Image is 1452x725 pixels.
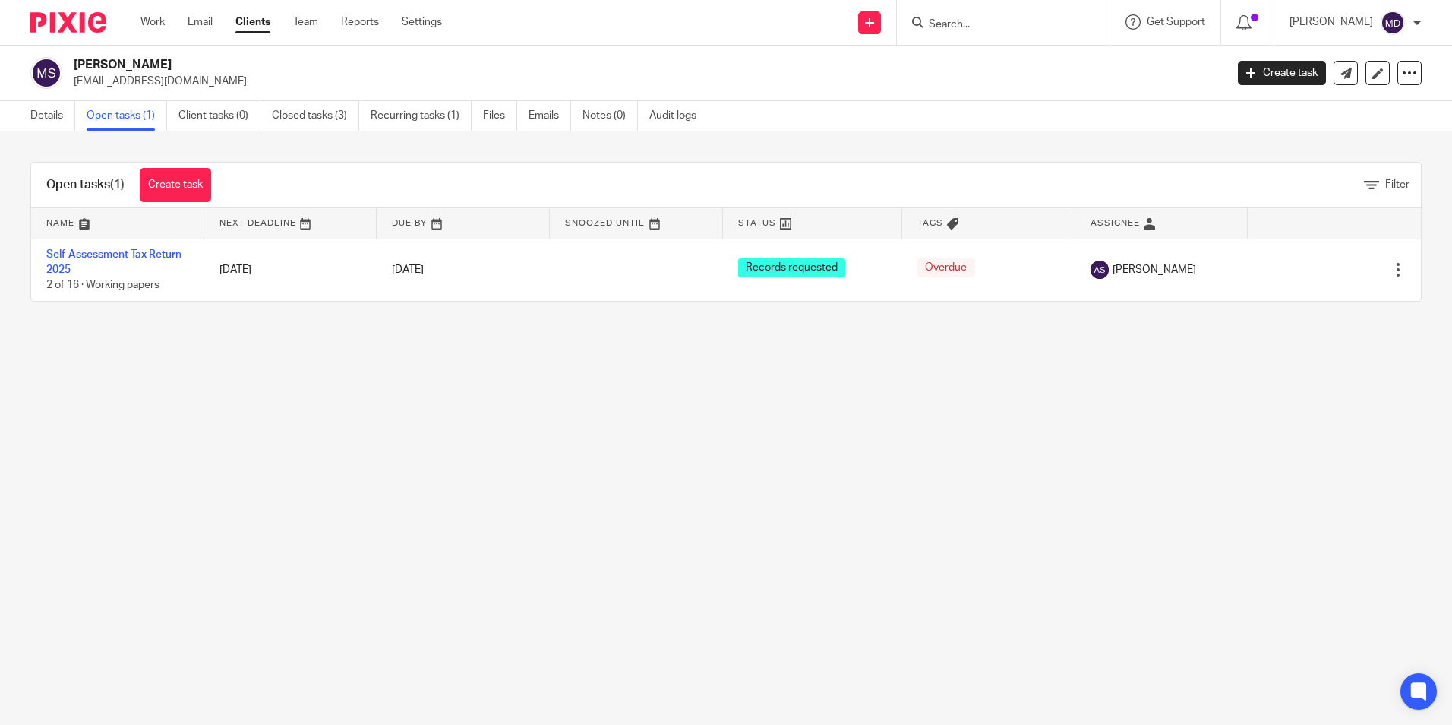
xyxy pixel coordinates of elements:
[1385,179,1409,190] span: Filter
[483,101,517,131] a: Files
[341,14,379,30] a: Reports
[204,239,377,301] td: [DATE]
[371,101,472,131] a: Recurring tasks (1)
[565,219,645,227] span: Snoozed Until
[30,57,62,89] img: svg%3E
[235,14,270,30] a: Clients
[178,101,260,131] a: Client tasks (0)
[529,101,571,131] a: Emails
[30,12,106,33] img: Pixie
[272,101,359,131] a: Closed tasks (3)
[1381,11,1405,35] img: svg%3E
[1238,61,1326,85] a: Create task
[1113,262,1196,277] span: [PERSON_NAME]
[188,14,213,30] a: Email
[74,74,1215,89] p: [EMAIL_ADDRESS][DOMAIN_NAME]
[392,264,424,275] span: [DATE]
[46,280,159,290] span: 2 of 16 · Working papers
[30,101,75,131] a: Details
[140,168,211,202] a: Create task
[1289,14,1373,30] p: [PERSON_NAME]
[46,249,181,275] a: Self-Assessment Tax Return 2025
[110,179,125,191] span: (1)
[293,14,318,30] a: Team
[738,219,776,227] span: Status
[402,14,442,30] a: Settings
[74,57,986,73] h2: [PERSON_NAME]
[649,101,708,131] a: Audit logs
[46,177,125,193] h1: Open tasks
[87,101,167,131] a: Open tasks (1)
[1147,17,1205,27] span: Get Support
[1091,261,1109,279] img: svg%3E
[140,14,165,30] a: Work
[582,101,638,131] a: Notes (0)
[917,258,974,277] span: Overdue
[927,18,1064,32] input: Search
[917,219,943,227] span: Tags
[738,258,845,277] span: Records requested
